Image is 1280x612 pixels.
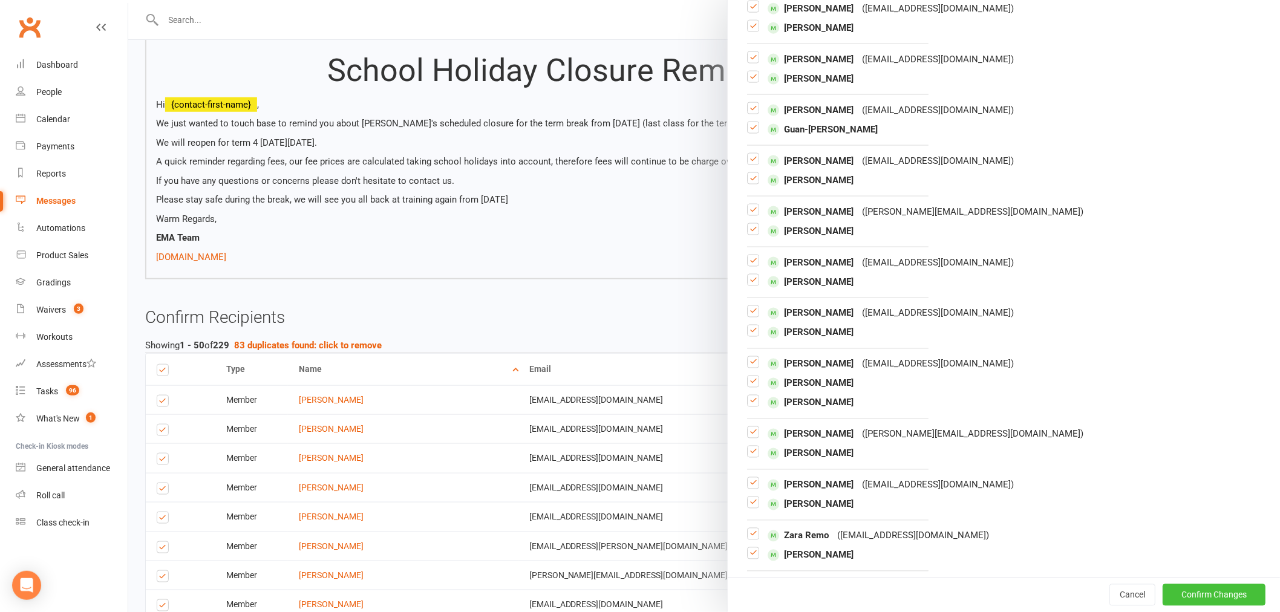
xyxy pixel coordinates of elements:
span: [PERSON_NAME] [768,71,854,86]
span: [PERSON_NAME] [768,376,854,391]
a: Clubworx [15,12,45,42]
div: Open Intercom Messenger [12,571,41,600]
a: Payments [16,133,128,160]
a: Reports [16,160,128,187]
a: Class kiosk mode [16,509,128,536]
div: ( [PERSON_NAME][EMAIL_ADDRESS][DOMAIN_NAME] ) [862,204,1083,219]
span: 3 [74,304,83,314]
a: What's New1 [16,405,128,432]
a: Roll call [16,482,128,509]
a: General attendance kiosk mode [16,455,128,482]
span: [PERSON_NAME] [768,427,854,441]
span: [PERSON_NAME] [768,548,854,562]
span: 1 [86,412,96,423]
button: Confirm Changes [1163,584,1265,606]
span: [PERSON_NAME] [768,325,854,340]
span: Zara Remo [768,529,829,543]
div: ( [EMAIL_ADDRESS][DOMAIN_NAME] ) [862,1,1014,16]
span: [PERSON_NAME] [768,154,854,168]
span: [PERSON_NAME] [768,497,854,512]
div: Automations [36,223,85,233]
div: ( [PERSON_NAME][EMAIL_ADDRESS][DOMAIN_NAME] ) [862,427,1083,441]
a: Gradings [16,269,128,296]
span: 96 [66,385,79,396]
span: [PERSON_NAME] [768,357,854,371]
div: Calendar [36,114,70,124]
div: ( [EMAIL_ADDRESS][DOMAIN_NAME] ) [837,529,989,543]
div: Tasks [36,386,58,396]
span: [PERSON_NAME] [768,103,854,117]
span: [PERSON_NAME] [768,224,854,238]
div: Class check-in [36,518,90,527]
span: [PERSON_NAME] [768,478,854,492]
div: What's New [36,414,80,423]
span: [PERSON_NAME] [768,306,854,321]
span: Guan-[PERSON_NAME] [768,122,878,137]
div: Workouts [36,332,73,342]
div: Dashboard [36,60,78,70]
a: Automations [16,215,128,242]
div: ( [EMAIL_ADDRESS][DOMAIN_NAME] ) [862,478,1014,492]
span: [PERSON_NAME] [768,173,854,187]
span: [PERSON_NAME] [768,255,854,270]
span: [PERSON_NAME] [768,1,854,16]
a: Assessments [16,351,128,378]
span: [PERSON_NAME] [768,52,854,67]
a: Messages [16,187,128,215]
div: Roll call [36,490,65,500]
a: Dashboard [16,51,128,79]
div: Payments [36,142,74,151]
div: Product Sales [36,250,88,260]
div: ( [EMAIL_ADDRESS][DOMAIN_NAME] ) [862,154,1014,168]
span: [PERSON_NAME] [768,21,854,35]
div: Messages [36,196,76,206]
div: Gradings [36,278,71,287]
div: Waivers [36,305,66,314]
a: Calendar [16,106,128,133]
div: ( [EMAIL_ADDRESS][DOMAIN_NAME] ) [862,306,1014,321]
div: ( [EMAIL_ADDRESS][DOMAIN_NAME] ) [862,357,1014,371]
div: Reports [36,169,66,178]
a: Workouts [16,324,128,351]
a: Waivers 3 [16,296,128,324]
a: Product Sales [16,242,128,269]
span: [PERSON_NAME] [768,204,854,219]
div: General attendance [36,463,110,473]
a: Tasks 96 [16,378,128,405]
div: ( [EMAIL_ADDRESS][DOMAIN_NAME] ) [862,255,1014,270]
div: ( [EMAIL_ADDRESS][DOMAIN_NAME] ) [862,103,1014,117]
span: [PERSON_NAME] [768,446,854,461]
a: People [16,79,128,106]
div: ( [EMAIL_ADDRESS][DOMAIN_NAME] ) [862,52,1014,67]
span: [PERSON_NAME] [768,275,854,289]
div: Assessments [36,359,96,369]
button: Cancel [1109,584,1155,606]
div: People [36,87,62,97]
span: [PERSON_NAME] [768,396,854,410]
